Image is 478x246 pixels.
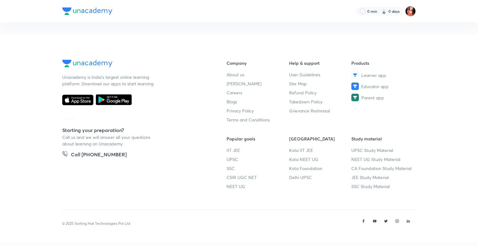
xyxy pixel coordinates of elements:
[289,60,352,66] h6: Help & support
[351,147,414,154] a: UPSC Study Material
[227,60,289,66] h6: Company
[227,89,289,96] a: Careers
[227,135,289,142] h6: Popular goals
[227,89,242,96] span: Careers
[62,126,207,134] h5: Starting your preparation?
[351,83,414,90] a: Educator app
[289,174,352,181] a: Delhi UPSC
[227,71,289,78] a: About us
[351,94,359,101] img: Parent app
[289,98,352,105] a: Takedown Policy
[361,83,389,90] span: Educator app
[289,107,352,114] a: Grievance Redressal
[351,156,414,163] a: NEET UG Study Material
[351,60,414,66] h6: Products
[62,60,112,67] img: Company Logo
[361,94,384,101] span: Parent app
[289,156,352,163] a: Kota NEET UG
[227,116,289,123] a: Terms and Conditions
[289,165,352,172] a: Kota Foundation
[351,94,414,101] a: Parent app
[289,147,352,154] a: Kota IIT JEE
[227,183,289,190] a: NEET UG
[227,80,289,87] a: [PERSON_NAME]
[62,74,156,87] p: Unacademy is India’s largest online learning platform. Download our apps to start learning
[351,183,414,190] a: SSC Study Material
[351,71,414,79] a: Learner app
[351,83,359,90] img: Educator app
[227,174,289,181] a: CSIR UGC NET
[227,98,289,105] a: Blogs
[62,60,207,69] a: Company Logo
[227,165,289,172] a: SSC
[227,147,289,154] a: IIT JEE
[227,107,289,114] a: Privacy Policy
[289,80,352,87] a: Site Map
[62,221,130,226] p: © 2025 Sorting Hat Technologies Pvt Ltd
[405,6,416,17] img: Minakshi gakre
[381,8,387,14] img: streak
[62,7,112,15] img: Company Logo
[289,89,352,96] a: Refund Policy
[227,156,289,163] a: UPSC
[361,72,386,78] span: Learner app
[351,174,414,181] a: JEE Study Material
[71,151,127,159] h5: Call [PHONE_NUMBER]
[351,165,414,172] a: CA Foundation Study Material
[351,71,359,79] img: Learner app
[62,134,156,147] p: Call us and we will answer all your questions about learning on Unacademy
[62,151,127,159] a: Call [PHONE_NUMBER]
[351,135,414,142] h6: Study material
[289,135,352,142] h6: [GEOGRAPHIC_DATA]
[289,71,352,78] a: User Guidelines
